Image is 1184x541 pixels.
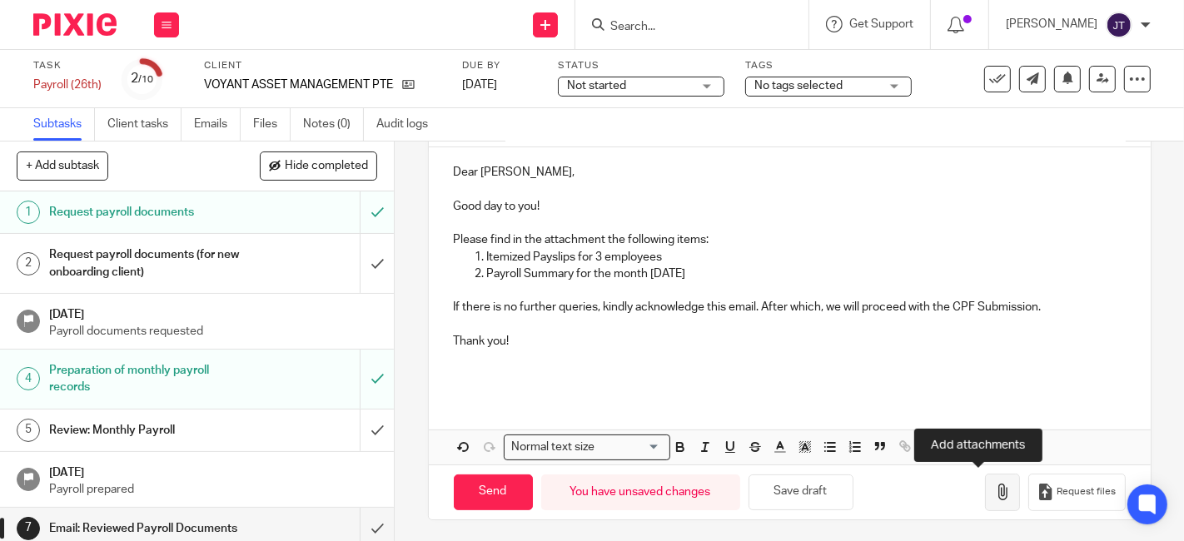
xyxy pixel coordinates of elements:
[849,18,913,30] span: Get Support
[454,198,1126,215] p: Good day to you!
[33,13,117,36] img: Pixie
[462,59,537,72] label: Due by
[260,151,377,180] button: Hide completed
[1028,474,1125,511] button: Request files
[17,517,40,540] div: 7
[49,460,377,481] h1: [DATE]
[303,108,364,141] a: Notes (0)
[49,358,246,400] h1: Preparation of monthly payroll records
[504,434,670,460] div: Search for option
[33,77,102,93] div: Payroll (26th)
[745,59,912,72] label: Tags
[285,160,368,173] span: Hide completed
[49,242,246,285] h1: Request payroll documents (for new onboarding client)
[609,20,759,35] input: Search
[567,80,626,92] span: Not started
[49,302,377,323] h1: [DATE]
[132,69,154,88] div: 2
[253,108,291,141] a: Files
[107,108,182,141] a: Client tasks
[139,75,154,84] small: /10
[49,200,246,225] h1: Request payroll documents
[17,419,40,442] div: 5
[194,108,241,141] a: Emails
[49,481,377,498] p: Payroll prepared
[599,439,659,456] input: Search for option
[1106,12,1132,38] img: svg%3E
[33,59,102,72] label: Task
[33,108,95,141] a: Subtasks
[1006,16,1097,32] p: [PERSON_NAME]
[454,333,1126,350] p: Thank you!
[541,474,740,510] div: You have unsaved changes
[454,164,1126,181] p: Dear [PERSON_NAME],
[558,59,724,72] label: Status
[376,108,440,141] a: Audit logs
[49,418,246,443] h1: Review: Monthly Payroll
[49,323,377,340] p: Payroll documents requested
[1057,485,1117,499] span: Request files
[17,367,40,390] div: 4
[454,231,1126,248] p: Please find in the attachment the following items:
[754,80,843,92] span: No tags selected
[462,79,497,91] span: [DATE]
[487,266,1126,282] p: Payroll Summary for the month [DATE]
[749,474,853,510] button: Save draft
[508,439,599,456] span: Normal text size
[49,516,246,541] h1: Email: Reviewed Payroll Documents
[204,59,441,72] label: Client
[204,77,394,93] p: VOYANT ASSET MANAGEMENT PTE. LTD.
[454,299,1126,315] p: If there is no further queries, kindly acknowledge this email. After which, we will proceed with ...
[17,252,40,275] div: 2
[487,249,1126,266] p: Itemized Payslips for 3 employees
[454,474,533,510] input: Send
[17,151,108,180] button: + Add subtask
[17,201,40,224] div: 1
